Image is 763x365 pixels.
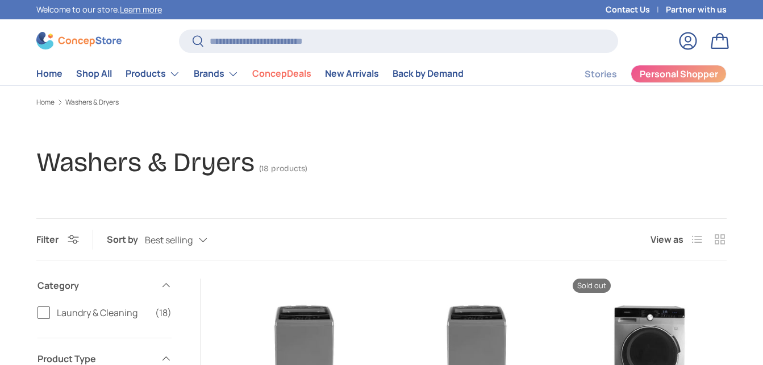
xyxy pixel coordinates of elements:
a: Learn more [120,4,162,15]
a: Washers & Dryers [65,99,119,106]
a: Stories [585,63,617,85]
nav: Breadcrumbs [36,97,727,107]
span: Best selling [145,235,193,246]
nav: Primary [36,63,464,85]
a: Brands [194,63,239,85]
img: ConcepStore [36,32,122,49]
label: Sort by [107,233,145,246]
span: (18 products) [259,164,307,173]
a: Shop All [76,63,112,85]
span: (18) [155,306,172,320]
span: Personal Shopper [640,69,718,78]
button: Best selling [145,230,230,250]
a: Contact Us [606,3,666,16]
a: Personal Shopper [631,65,727,83]
span: Sold out [573,279,611,293]
span: Category [37,279,153,292]
a: Home [36,63,62,85]
a: Home [36,99,55,106]
summary: Products [119,63,187,85]
summary: Category [37,265,172,306]
p: Welcome to our store. [36,3,162,16]
span: View as [651,233,683,246]
a: Back by Demand [393,63,464,85]
span: Filter [36,233,59,246]
a: ConcepDeals [252,63,311,85]
button: Filter [36,233,79,246]
a: Products [126,63,180,85]
a: Partner with us [666,3,727,16]
a: New Arrivals [325,63,379,85]
span: Laundry & Cleaning [57,306,148,320]
nav: Secondary [557,63,727,85]
summary: Brands [187,63,245,85]
h1: Washers & Dryers [36,146,255,179]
